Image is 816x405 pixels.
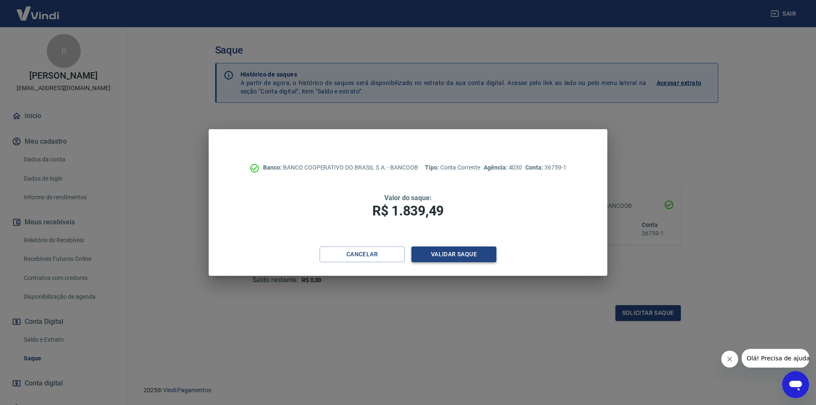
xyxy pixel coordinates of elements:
span: Banco: [263,164,283,171]
button: Validar saque [411,246,496,262]
span: Valor do saque: [384,194,432,202]
span: Agência: [484,164,509,171]
p: Conta Corrente [425,163,480,172]
span: Olá! Precisa de ajuda? [5,6,71,13]
p: BANCO COOPERATIVO DO BRASIL S.A. - BANCOOB [263,163,418,172]
span: Conta: [525,164,544,171]
p: 4030 [484,163,522,172]
iframe: Botão para abrir a janela de mensagens [782,371,809,398]
span: R$ 1.839,49 [372,203,444,219]
p: 36759-1 [525,163,566,172]
iframe: Mensagem da empresa [742,349,809,368]
span: Tipo: [425,164,440,171]
iframe: Fechar mensagem [721,351,738,368]
button: Cancelar [320,246,405,262]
